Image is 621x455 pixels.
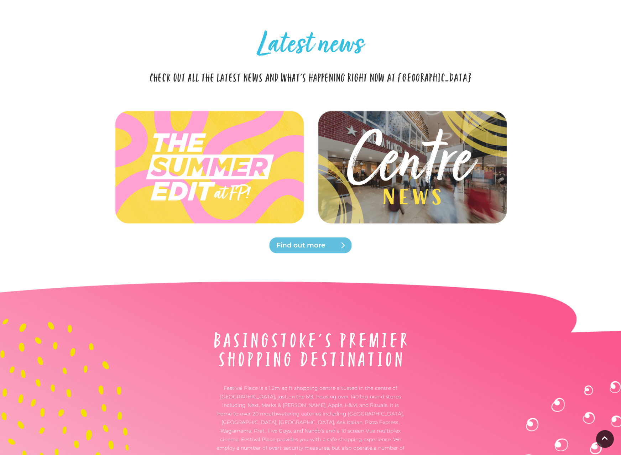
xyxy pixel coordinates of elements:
[268,237,353,254] a: Find out more
[113,110,305,225] img: Latest news
[316,124,508,210] img: Latest news
[147,28,474,63] h2: Latest news
[147,70,474,84] p: Check out all the latest news and what's happening right now at [GEOGRAPHIC_DATA]
[214,332,407,367] img: About Festival Place
[113,124,305,210] img: Latest news
[276,240,362,250] span: Find out more
[316,110,508,225] img: Latest news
